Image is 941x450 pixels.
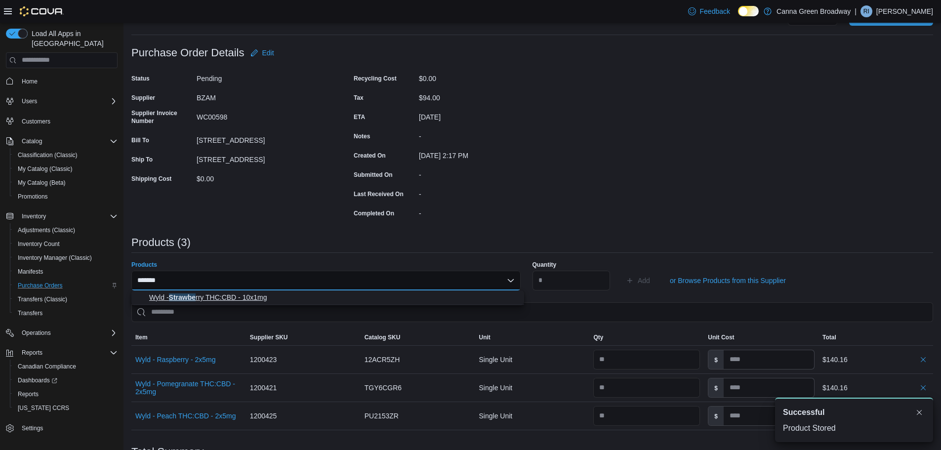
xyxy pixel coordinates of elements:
div: [STREET_ADDRESS] [197,152,329,164]
span: Transfers (Classic) [18,295,67,303]
a: Promotions [14,191,52,203]
div: $94.00 [419,90,551,102]
span: Total [822,333,836,341]
button: Qty [589,329,704,345]
label: Submitted On [354,171,393,179]
div: [DATE] [419,109,551,121]
span: 12ACR5ZH [365,354,400,366]
span: Inventory Manager (Classic) [18,254,92,262]
button: Users [2,94,122,108]
label: Completed On [354,209,394,217]
div: Product Stored [783,422,925,434]
span: Transfers [18,309,42,317]
button: Manifests [10,265,122,279]
span: Customers [18,115,118,127]
button: Purchase Orders [10,279,122,292]
span: Purchase Orders [18,282,63,289]
div: $140.16 [822,354,929,366]
span: 1200423 [250,354,277,366]
span: Washington CCRS [14,402,118,414]
button: Classification (Classic) [10,148,122,162]
div: [DATE] 2:17 PM [419,148,551,160]
button: [US_STATE] CCRS [10,401,122,415]
span: Reports [22,349,42,357]
img: Cova [20,6,64,16]
span: Transfers (Classic) [14,293,118,305]
span: Adjustments (Classic) [18,226,75,234]
a: Purchase Orders [14,280,67,291]
button: Users [18,95,41,107]
span: Inventory Count [14,238,118,250]
label: $ [708,350,724,369]
span: PU2153ZR [365,410,399,422]
span: Adjustments (Classic) [14,224,118,236]
a: Dashboards [10,373,122,387]
span: Inventory Count [18,240,60,248]
button: Catalog [18,135,46,147]
span: Transfers [14,307,118,319]
label: Status [131,75,150,82]
span: RI [863,5,869,17]
a: Adjustments (Classic) [14,224,79,236]
button: Add [622,271,654,290]
button: Edit [246,43,278,63]
div: - [419,128,551,140]
button: Settings [2,421,122,435]
div: $140.16 [822,382,929,394]
span: Promotions [18,193,48,201]
p: [PERSON_NAME] [876,5,933,17]
a: Manifests [14,266,47,278]
span: Dashboards [18,376,57,384]
button: Wyld - Peach THC:CBD - 2x5mg [135,412,236,420]
span: My Catalog (Classic) [14,163,118,175]
span: TGY6CGR6 [365,382,402,394]
a: Canadian Compliance [14,361,80,372]
span: Inventory Manager (Classic) [14,252,118,264]
div: BZAM [197,90,329,102]
label: Quantity [532,261,557,269]
button: Operations [2,326,122,340]
a: Classification (Classic) [14,149,82,161]
a: My Catalog (Classic) [14,163,77,175]
a: Home [18,76,41,87]
div: Notification [783,407,925,418]
button: My Catalog (Beta) [10,176,122,190]
div: $0.00 [419,71,551,82]
span: Users [18,95,118,107]
span: Settings [18,422,118,434]
span: Catalog SKU [365,333,401,341]
span: Catalog [22,137,42,145]
p: | [855,5,857,17]
span: 1200425 [250,410,277,422]
span: Manifests [18,268,43,276]
label: ETA [354,113,365,121]
button: Operations [18,327,55,339]
span: or Browse Products from this Supplier [670,276,786,286]
label: Supplier [131,94,155,102]
span: Purchase Orders [14,280,118,291]
span: [US_STATE] CCRS [18,404,69,412]
button: Item [131,329,246,345]
label: Supplier Invoice Number [131,109,193,125]
span: My Catalog (Beta) [18,179,66,187]
div: $0.00 [197,171,329,183]
a: Transfers [14,307,46,319]
button: Promotions [10,190,122,204]
button: Canadian Compliance [10,360,122,373]
button: Customers [2,114,122,128]
span: Feedback [700,6,730,16]
a: Dashboards [14,374,61,386]
a: My Catalog (Beta) [14,177,70,189]
span: Reports [18,390,39,398]
a: Inventory Count [14,238,64,250]
button: Reports [2,346,122,360]
span: Dashboards [14,374,118,386]
span: Catalog [18,135,118,147]
span: Operations [18,327,118,339]
button: Home [2,74,122,88]
h3: Products (3) [131,237,191,248]
span: Edit [262,48,274,58]
button: Wyld - Strawberry THC:CBD - 10x1mg [131,290,524,305]
button: Inventory Count [10,237,122,251]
